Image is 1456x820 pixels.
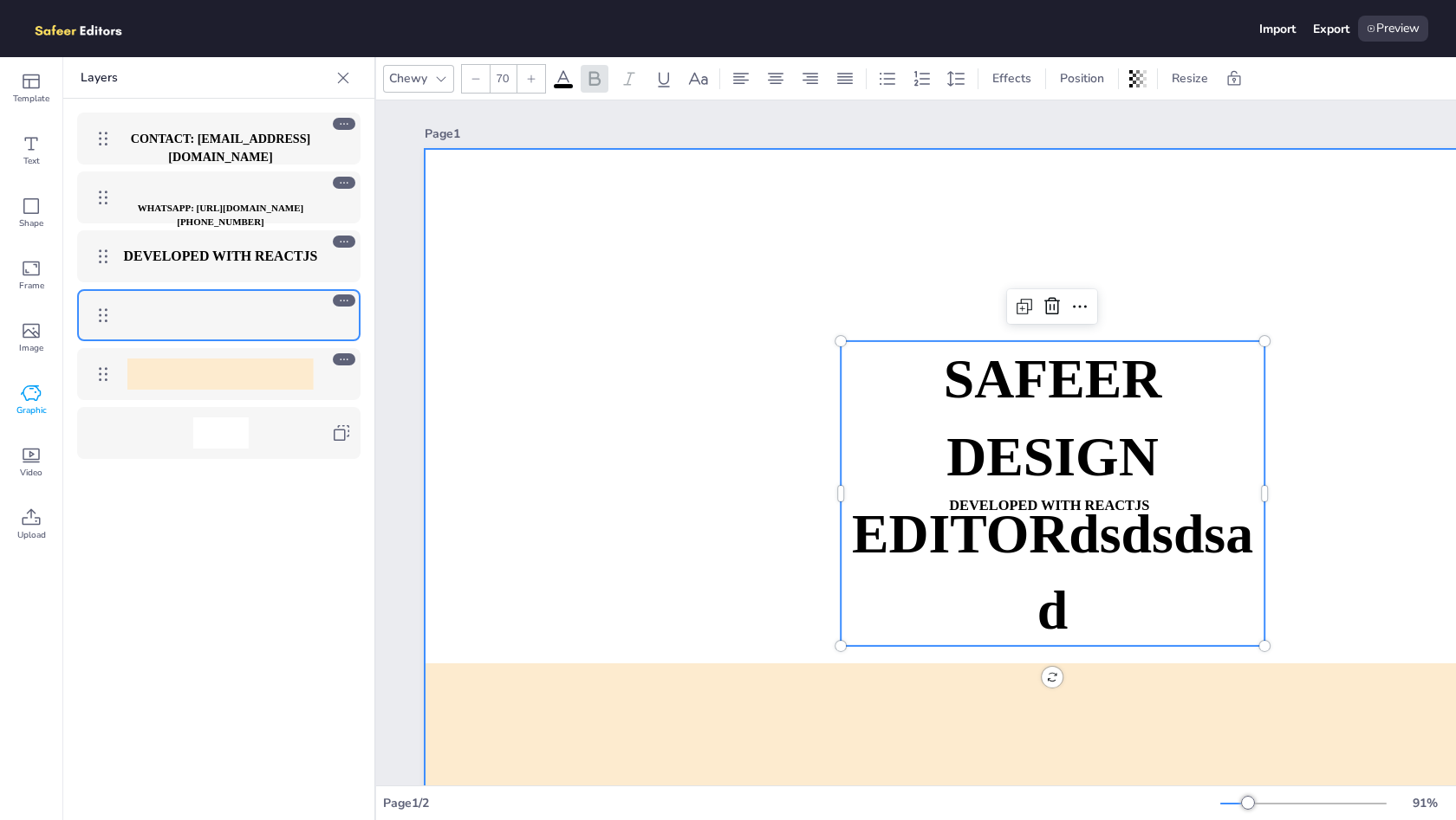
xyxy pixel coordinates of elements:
span: Image [19,341,43,355]
p: Layers [81,57,329,99]
div: Import [1259,21,1296,37]
span: Upload [17,528,46,542]
span: Frame [19,279,44,293]
strong: CONTACT: [EMAIL_ADDRESS][DOMAIN_NAME] [131,132,311,165]
span: Shape [19,216,43,230]
span: Effects [989,70,1035,87]
div: Chewy [386,67,431,90]
span: Text [23,154,40,168]
span: Template [13,92,49,106]
strong: DEVELOPED WITH REACTJS [124,249,318,264]
span: Graphic [16,404,47,417]
img: logo.png [28,16,147,42]
span: DESIGN EDITORdsdsdsad [852,426,1253,641]
span: Resize [1168,70,1212,87]
div: Preview [1358,16,1428,42]
span: Video [20,466,42,480]
div: 91 % [1404,795,1446,811]
span: Position [1056,70,1108,87]
div: Export [1313,21,1349,37]
div: Page 1 / 2 [383,795,1220,811]
strong: WHATSAPP: [URL][DOMAIN_NAME][PHONE_NUMBER] [138,203,303,228]
span: SAFEER [944,349,1162,410]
